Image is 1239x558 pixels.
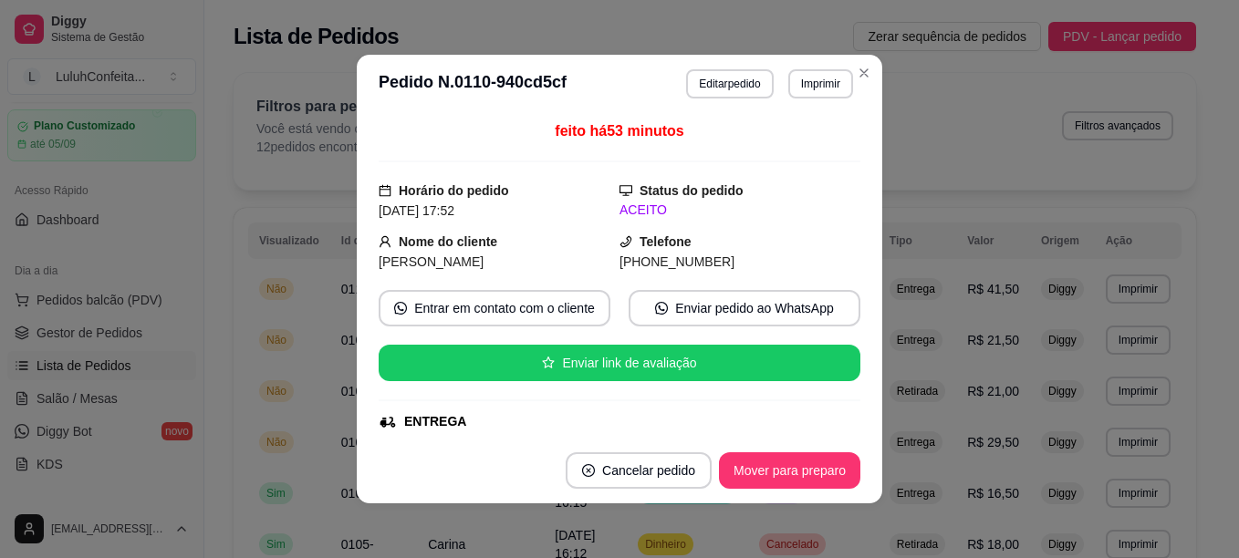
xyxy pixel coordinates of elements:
[379,254,484,269] span: [PERSON_NAME]
[719,452,860,489] button: Mover para preparo
[379,235,391,248] span: user
[379,290,610,326] button: whats-appEntrar em contato com o cliente
[849,58,879,88] button: Close
[399,234,497,249] strong: Nome do cliente
[379,69,567,98] h3: Pedido N. 0110-940cd5cf
[640,234,692,249] strong: Telefone
[629,290,860,326] button: whats-appEnviar pedido ao WhatsApp
[394,302,407,315] span: whats-app
[582,464,595,477] span: close-circle
[555,123,683,139] span: feito há 53 minutos
[686,69,773,98] button: Editarpedido
[379,203,454,218] span: [DATE] 17:52
[379,184,391,197] span: calendar
[619,235,632,248] span: phone
[379,345,860,381] button: starEnviar link de avaliação
[619,201,860,220] div: ACEITO
[640,183,744,198] strong: Status do pedido
[542,356,555,369] span: star
[619,184,632,197] span: desktop
[619,254,734,269] span: [PHONE_NUMBER]
[788,69,853,98] button: Imprimir
[399,183,509,198] strong: Horário do pedido
[404,412,466,431] div: ENTREGA
[655,302,668,315] span: whats-app
[566,452,712,489] button: close-circleCancelar pedido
